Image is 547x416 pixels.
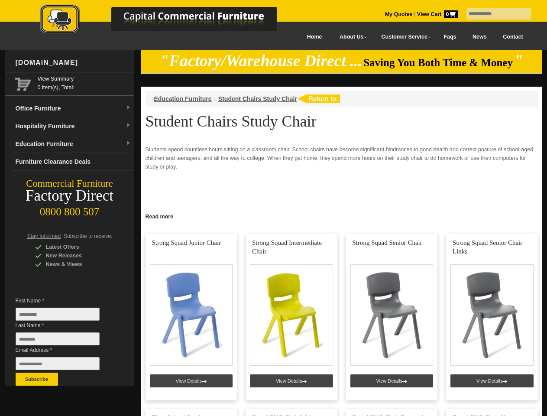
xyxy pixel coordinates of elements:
em: "Factory/Warehouse Direct ... [160,52,362,70]
div: Factory Direct [5,190,134,202]
a: Education Furniture [154,95,212,102]
a: Capital Commercial Furniture Logo [16,4,319,39]
img: dropdown [126,141,131,146]
button: Subscribe [16,373,58,386]
span: 0 item(s), Total: [38,75,131,91]
img: dropdown [126,123,131,128]
a: About Us [330,27,372,47]
input: First Name * [16,308,100,321]
a: Office Furnituredropdown [12,100,134,117]
span: Stay Informed [27,233,61,239]
span: Saving You Both Time & Money [363,57,513,68]
img: Capital Commercial Furniture Logo [16,4,319,36]
span: Subscribe to receive: [64,233,112,239]
a: Education Furnituredropdown [12,135,134,153]
input: Email Address * [16,357,100,370]
p: Students spend countless hours sitting on a classroom chair. School chairs have become significan... [146,145,538,171]
img: dropdown [126,105,131,110]
a: Hospitality Furnituredropdown [12,117,134,135]
span: First Name * [16,296,113,305]
span: 0 [444,10,458,18]
div: Commercial Furniture [5,178,134,190]
a: Contact [495,27,531,47]
div: Latest Offers [35,243,117,251]
img: return to [297,94,340,103]
a: Furniture Clearance Deals [12,153,134,171]
a: Faqs [436,27,465,47]
span: Email Address * [16,346,113,354]
a: Student Chairs Study Chair [218,95,297,102]
li: › [214,94,216,103]
a: My Quotes [385,11,413,17]
strong: View Cart [417,11,458,17]
div: New Releases [35,251,117,260]
input: Last Name * [16,332,100,345]
a: Customer Service [372,27,435,47]
div: 0800 800 507 [5,201,134,218]
div: [DOMAIN_NAME] [12,50,134,76]
a: View Summary [38,75,131,83]
div: News & Views [35,260,117,269]
span: Last Name * [16,321,113,330]
h1: Student Chairs Study Chair [146,113,538,130]
a: View Cart0 [415,11,457,17]
em: " [514,52,523,70]
a: News [464,27,495,47]
a: Click to read more [141,210,542,221]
